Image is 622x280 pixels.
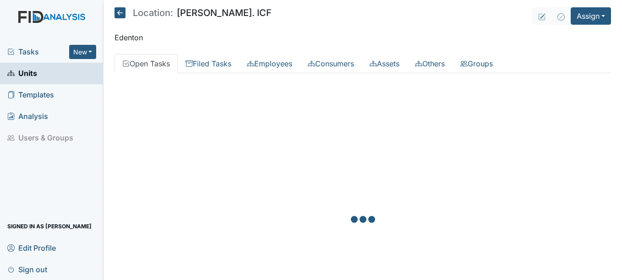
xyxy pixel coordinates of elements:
[7,46,69,57] a: Tasks
[7,88,54,102] span: Templates
[7,219,92,233] span: Signed in as [PERSON_NAME]
[7,109,48,124] span: Analysis
[7,262,47,276] span: Sign out
[69,45,97,59] button: New
[453,54,501,73] a: Groups
[178,54,239,73] a: Filed Tasks
[300,54,362,73] a: Consumers
[133,8,173,17] span: Location:
[362,54,407,73] a: Assets
[115,54,178,73] a: Open Tasks
[571,7,611,25] button: Assign
[407,54,453,73] a: Others
[239,54,300,73] a: Employees
[7,66,37,81] span: Units
[115,7,272,18] h5: [PERSON_NAME]. ICF
[115,32,611,43] p: Edenton
[7,241,56,255] span: Edit Profile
